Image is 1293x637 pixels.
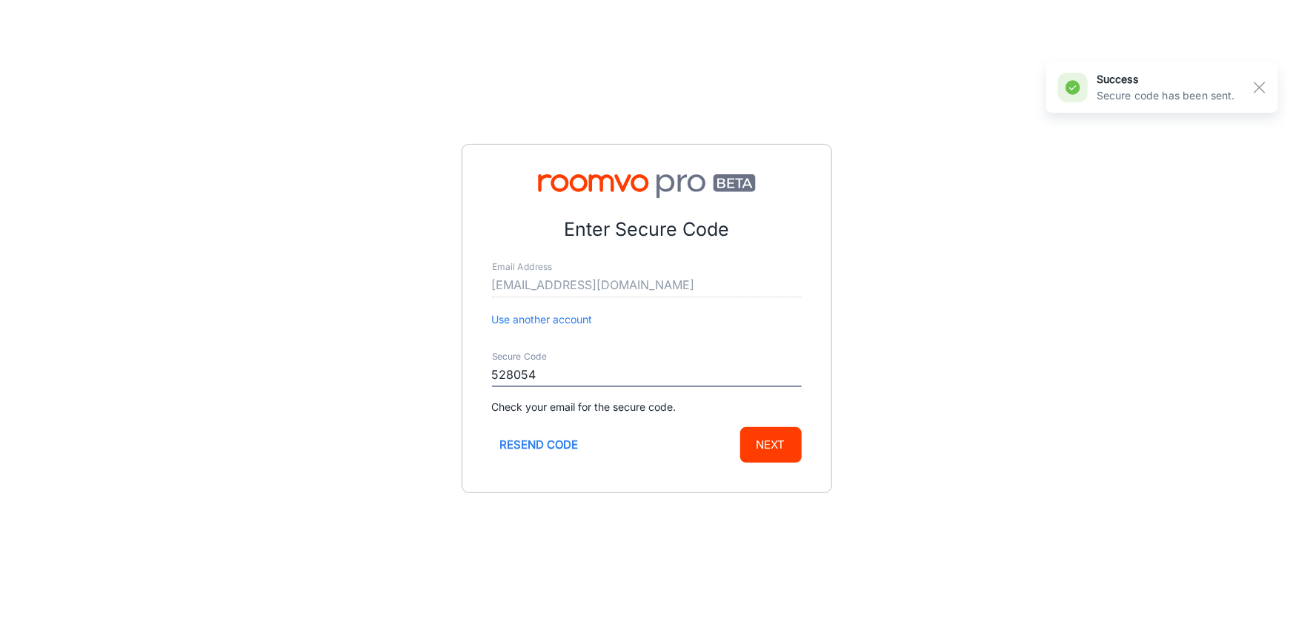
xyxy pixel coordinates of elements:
input: myname@example.com [492,274,802,297]
button: Use another account [492,311,593,328]
img: Roomvo PRO Beta [492,174,802,198]
input: Enter secure code [492,363,802,387]
p: Check your email for the secure code. [492,399,802,415]
h6: success [1097,71,1235,88]
p: Secure code has been sent. [1097,88,1235,104]
button: Next [740,427,802,463]
p: Enter Secure Code [492,216,802,244]
label: Email Address [492,261,552,274]
label: Secure Code [492,351,547,363]
button: Resend code [492,427,587,463]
